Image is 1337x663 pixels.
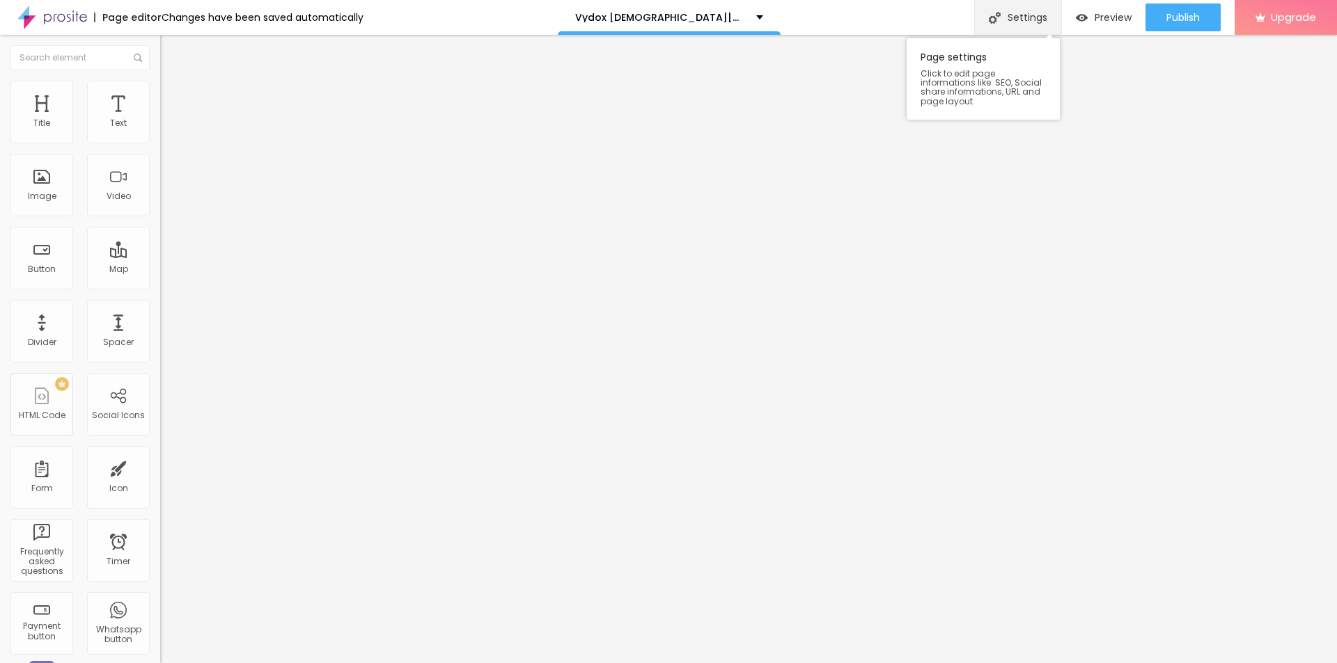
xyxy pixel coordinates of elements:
button: Preview [1062,3,1146,31]
div: Changes have been saved automatically [162,13,363,22]
div: Button [28,264,56,274]
div: Form [31,484,53,493]
img: view-1.svg [1076,12,1088,24]
iframe: Editor [160,35,1337,663]
div: Timer [107,557,130,566]
img: Icone [989,12,1001,24]
span: Publish [1166,12,1200,23]
input: Search element [10,45,150,70]
div: Text [110,118,127,128]
div: Title [33,118,50,128]
div: HTML Code [19,410,65,420]
span: Upgrade [1271,11,1316,23]
div: Image [28,191,56,201]
p: Vydox [DEMOGRAPHIC_DATA][MEDICAL_DATA] [575,13,746,22]
div: Whatsapp button [91,625,146,645]
div: Payment button [14,621,69,641]
button: Publish [1146,3,1221,31]
img: Icone [134,54,142,62]
div: Spacer [103,337,134,347]
div: Icon [109,484,128,493]
div: Divider [28,337,56,347]
div: Video [107,191,131,201]
span: Preview [1095,12,1132,23]
div: Frequently asked questions [14,547,69,577]
div: Social Icons [92,410,145,420]
div: Map [109,264,128,274]
div: Page editor [94,13,162,22]
div: Page settings [907,38,1060,120]
span: Click to edit page informations like: SEO, Social share informations, URL and page layout. [921,69,1046,106]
